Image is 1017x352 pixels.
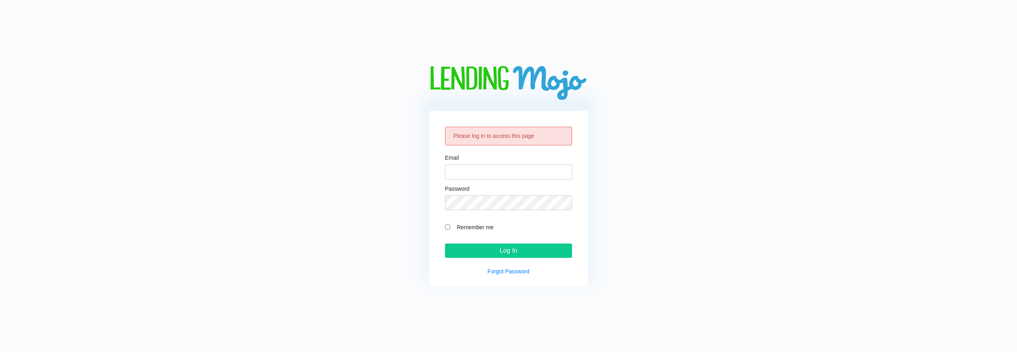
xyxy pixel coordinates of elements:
label: Password [445,186,469,191]
input: Log In [445,244,572,258]
label: Email [445,155,459,161]
div: Please log in to access this page [445,127,572,145]
img: logo-big.png [429,66,588,101]
label: Remember me [453,222,572,232]
a: Forgot Password [487,268,530,275]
